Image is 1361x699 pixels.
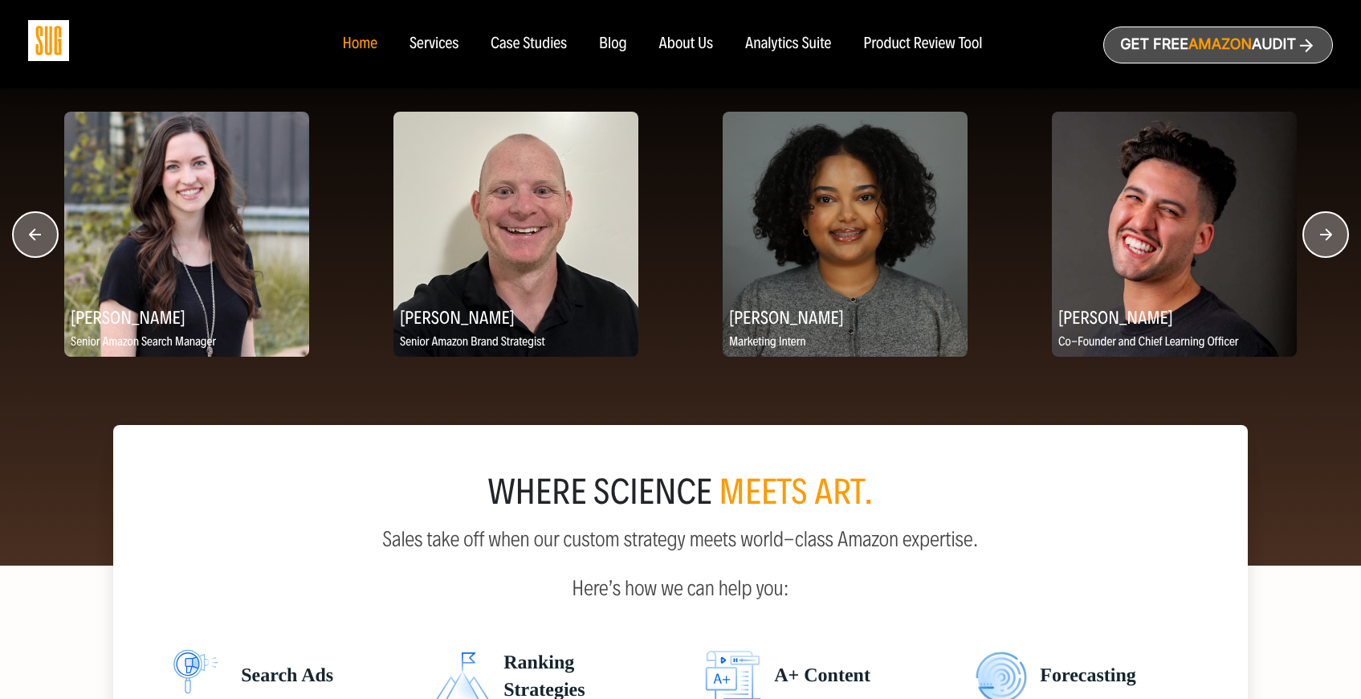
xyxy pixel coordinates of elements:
img: Kortney Kay, Senior Amazon Brand Strategist [393,112,638,357]
p: Senior Amazon Search Manager [64,333,309,353]
span: meets art. [719,471,874,513]
p: Marketing Intern [723,333,968,353]
h2: [PERSON_NAME] [64,301,309,333]
a: Product Review Tool [863,35,982,53]
a: About Us [659,35,714,53]
p: Sales take off when our custom strategy meets world-class Amazon expertise. [152,528,1209,551]
div: where science [152,476,1209,509]
h2: [PERSON_NAME] [393,301,638,333]
span: Amazon [1188,36,1252,53]
img: Sug [28,20,69,61]
img: Daniel Tejada, Co-Founder and Chief Learning Officer [1052,112,1297,357]
h2: [PERSON_NAME] [1052,301,1297,333]
a: Get freeAmazonAudit [1103,27,1333,63]
a: Analytics Suite [745,35,831,53]
p: Senior Amazon Brand Strategist [393,333,638,353]
a: Blog [599,35,627,53]
a: Services [410,35,458,53]
img: Hanna Tekle, Marketing Intern [723,112,968,357]
p: Co-Founder and Chief Learning Officer [1052,333,1297,353]
h2: [PERSON_NAME] [723,301,968,333]
a: Case Studies [491,35,567,53]
img: Rene Crandall, Senior Amazon Search Manager [64,112,309,357]
p: Here’s how we can help you: [152,564,1209,600]
a: Home [342,35,377,53]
